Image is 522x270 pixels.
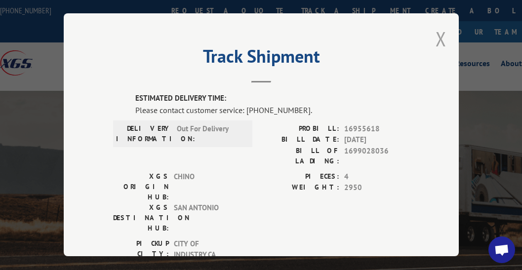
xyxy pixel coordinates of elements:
[344,146,409,166] span: 1699028036
[261,134,339,146] label: BILL DATE:
[344,134,409,146] span: [DATE]
[113,238,169,261] label: PICKUP CITY:
[344,182,409,193] span: 2950
[261,123,339,135] label: PROBILL:
[113,202,169,233] label: XGS DESTINATION HUB:
[116,123,172,144] label: DELIVERY INFORMATION:
[177,123,243,144] span: Out For Delivery
[261,182,339,193] label: WEIGHT:
[174,238,241,261] span: CITY OF INDUSTRY , CA
[174,202,241,233] span: SAN ANTONIO
[113,171,169,202] label: XGS ORIGIN HUB:
[135,93,409,104] label: ESTIMATED DELIVERY TIME:
[113,49,409,68] h2: Track Shipment
[436,26,446,52] button: Close modal
[261,171,339,183] label: PIECES:
[174,171,241,202] span: CHINO
[488,236,515,263] div: Open chat
[344,171,409,183] span: 4
[261,146,339,166] label: BILL OF LADING:
[135,104,409,116] div: Please contact customer service: [PHONE_NUMBER].
[344,123,409,135] span: 16955618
